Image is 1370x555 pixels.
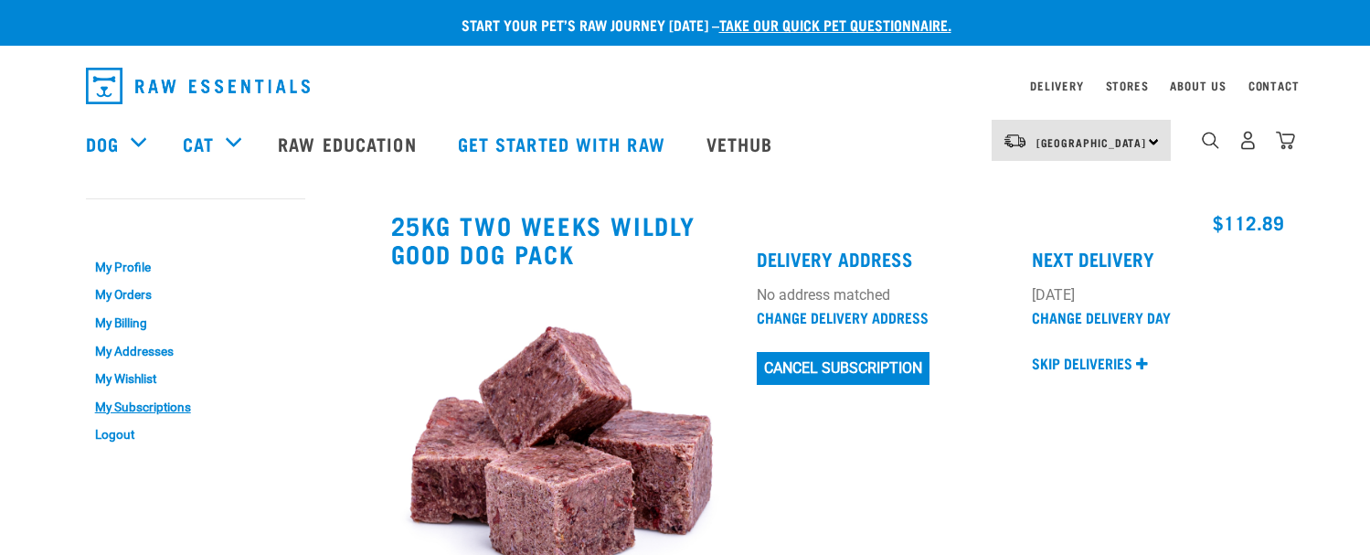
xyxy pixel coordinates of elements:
[391,211,736,267] h3: 25kg two weeks Wildly Good Dog Pack
[1030,82,1083,89] a: Delivery
[183,130,214,157] a: Cat
[86,130,119,157] a: Dog
[688,107,796,180] a: Vethub
[1106,82,1149,89] a: Stores
[757,248,1010,269] h4: Delivery Address
[1276,131,1295,150] img: home-icon@2x.png
[1248,82,1300,89] a: Contact
[1238,131,1258,150] img: user.png
[757,313,929,321] a: Change Delivery Address
[1032,352,1132,374] p: Skip deliveries
[440,107,688,180] a: Get started with Raw
[71,60,1300,112] nav: dropdown navigation
[86,365,305,393] a: My Wishlist
[86,253,305,282] a: My Profile
[86,217,175,225] a: My Account
[86,337,305,366] a: My Addresses
[86,393,305,422] a: My Subscriptions
[86,282,305,310] a: My Orders
[1202,132,1219,149] img: home-icon-1@2x.png
[1032,248,1285,269] h4: Next Delivery
[1036,139,1147,145] span: [GEOGRAPHIC_DATA]
[1003,133,1027,149] img: van-moving.png
[757,284,1010,306] p: No address matched
[1032,313,1171,321] a: Change Delivery Day
[86,68,310,104] img: Raw Essentials Logo
[1032,284,1285,306] p: [DATE]
[86,309,305,337] a: My Billing
[86,421,305,449] a: Logout
[1170,82,1226,89] a: About Us
[757,211,1284,232] h4: $112.89
[757,352,929,385] button: Cancel Subscription
[260,107,439,180] a: Raw Education
[719,20,951,28] a: take our quick pet questionnaire.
